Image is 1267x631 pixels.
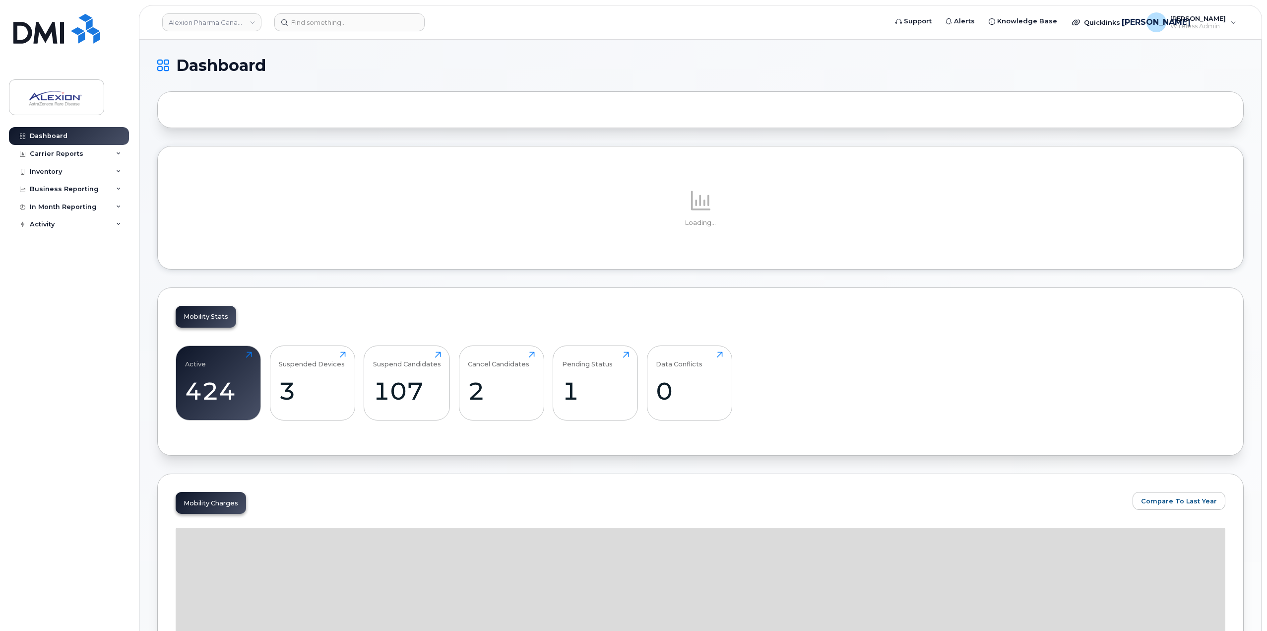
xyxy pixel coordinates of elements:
div: 2 [468,376,535,406]
span: Compare To Last Year [1141,496,1217,506]
div: Suspended Devices [279,351,345,368]
div: Data Conflicts [656,351,702,368]
div: 0 [656,376,723,406]
a: Pending Status1 [562,351,629,415]
div: Active [185,351,206,368]
div: 3 [279,376,346,406]
div: 107 [373,376,441,406]
button: Compare To Last Year [1133,492,1225,510]
a: Cancel Candidates2 [468,351,535,415]
a: Suspended Devices3 [279,351,346,415]
a: Suspend Candidates107 [373,351,441,415]
a: Active424 [185,351,252,415]
span: Dashboard [176,58,266,73]
div: Cancel Candidates [468,351,529,368]
a: Data Conflicts0 [656,351,723,415]
div: Pending Status [562,351,613,368]
div: 1 [562,376,629,406]
div: 424 [185,376,252,406]
p: Loading... [176,218,1225,227]
div: Suspend Candidates [373,351,441,368]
